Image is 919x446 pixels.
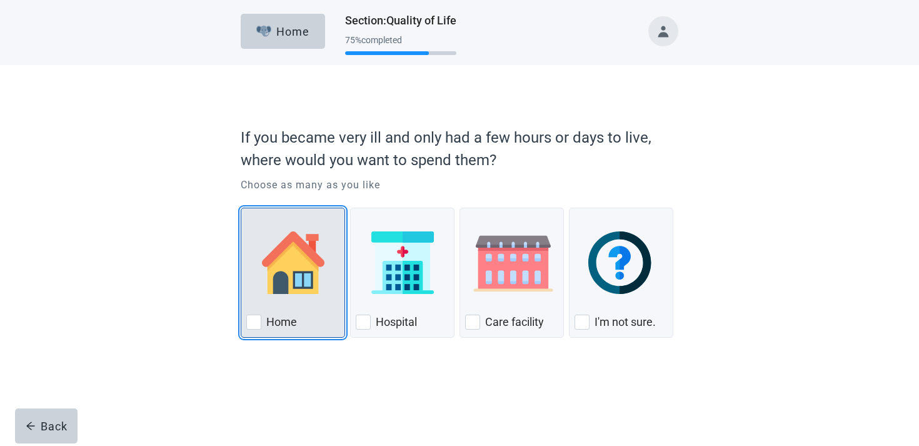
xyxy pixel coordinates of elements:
[485,315,544,330] label: Care facility
[595,315,656,330] label: I'm not sure.
[241,208,345,338] div: Home, checkbox, not checked
[241,14,325,49] button: ElephantHome
[15,408,78,443] button: arrow-leftBack
[569,208,673,338] div: I'm not sure., checkbox, not checked
[241,178,678,193] p: Choose as many as you like
[241,126,672,171] p: If you became very ill and only had a few hours or days to live, where would you want to spend them?
[345,35,456,45] div: 75 % completed
[26,421,36,431] span: arrow-left
[376,315,417,330] label: Hospital
[345,12,456,29] h1: Section : Quality of Life
[648,16,678,46] button: Toggle account menu
[459,208,564,338] div: Care Facility, checkbox, not checked
[266,315,297,330] label: Home
[256,25,310,38] div: Home
[26,420,68,432] div: Back
[350,208,454,338] div: Hospital, checkbox, not checked
[256,26,272,37] img: Elephant
[345,30,456,61] div: Progress section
